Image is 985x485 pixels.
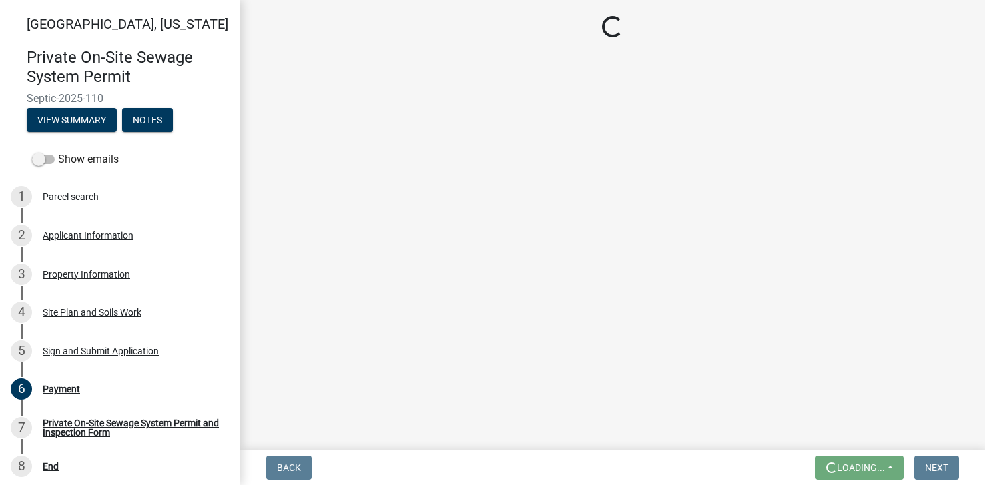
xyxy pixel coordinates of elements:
[27,92,214,105] span: Septic-2025-110
[27,48,230,87] h4: Private On-Site Sewage System Permit
[43,346,159,356] div: Sign and Submit Application
[32,151,119,167] label: Show emails
[11,378,32,400] div: 6
[11,456,32,477] div: 8
[815,456,904,480] button: Loading...
[11,264,32,285] div: 3
[11,417,32,438] div: 7
[27,16,228,32] span: [GEOGRAPHIC_DATA], [US_STATE]
[43,270,130,279] div: Property Information
[266,456,312,480] button: Back
[11,302,32,323] div: 4
[925,462,948,473] span: Next
[122,115,173,126] wm-modal-confirm: Notes
[277,462,301,473] span: Back
[837,462,885,473] span: Loading...
[11,186,32,207] div: 1
[43,308,141,317] div: Site Plan and Soils Work
[11,340,32,362] div: 5
[122,108,173,132] button: Notes
[43,462,59,471] div: End
[27,115,117,126] wm-modal-confirm: Summary
[43,418,219,437] div: Private On-Site Sewage System Permit and Inspection Form
[43,384,80,394] div: Payment
[914,456,959,480] button: Next
[27,108,117,132] button: View Summary
[11,225,32,246] div: 2
[43,231,133,240] div: Applicant Information
[43,192,99,201] div: Parcel search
